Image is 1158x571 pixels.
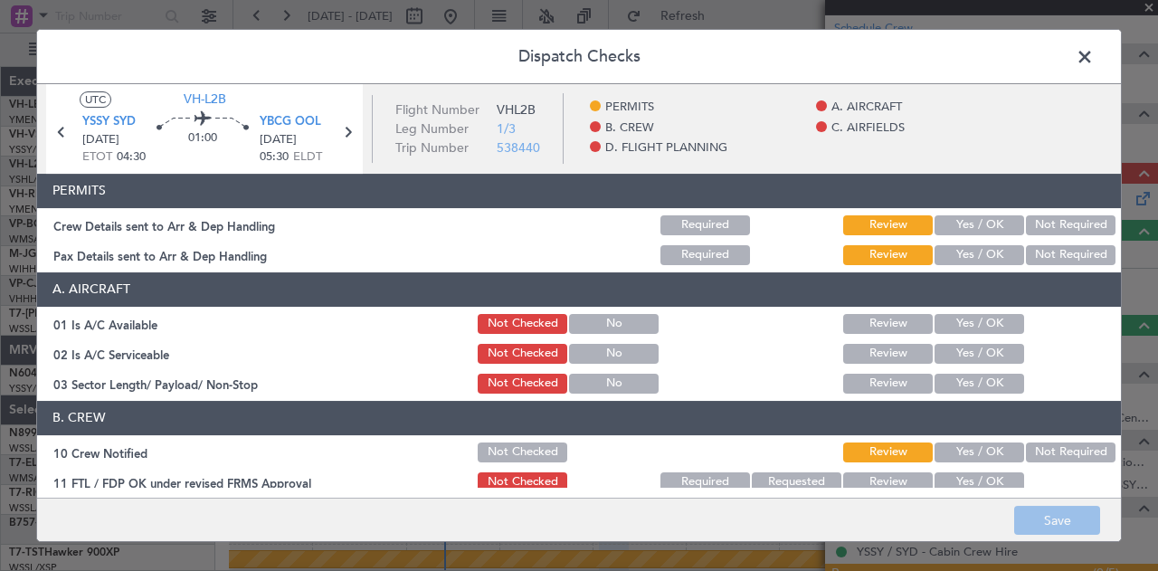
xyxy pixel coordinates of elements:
[843,215,933,235] button: Review
[843,344,933,364] button: Review
[1026,245,1115,265] button: Not Required
[935,344,1024,364] button: Yes / OK
[935,472,1024,492] button: Yes / OK
[831,119,905,138] span: C. AIRFIELDS
[843,245,933,265] button: Review
[1026,443,1115,462] button: Not Required
[935,314,1024,334] button: Yes / OK
[843,314,933,334] button: Review
[843,472,933,492] button: Review
[935,374,1024,394] button: Yes / OK
[935,443,1024,462] button: Yes / OK
[37,30,1121,84] header: Dispatch Checks
[843,374,933,394] button: Review
[752,472,841,492] button: Requested
[935,245,1024,265] button: Yes / OK
[1026,215,1115,235] button: Not Required
[843,443,933,462] button: Review
[935,215,1024,235] button: Yes / OK
[831,99,902,117] span: A. AIRCRAFT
